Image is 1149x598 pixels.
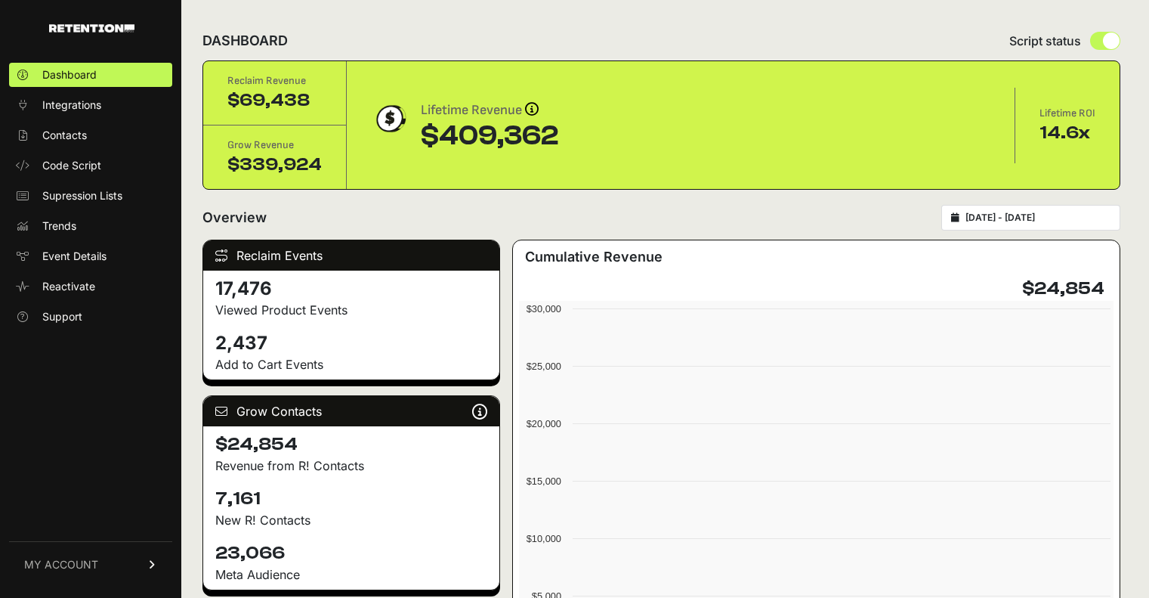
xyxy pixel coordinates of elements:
span: Code Script [42,158,101,173]
div: Reclaim Events [203,240,499,271]
h4: $24,854 [1022,277,1104,301]
a: Integrations [9,93,172,117]
span: Support [42,309,82,324]
h4: 2,437 [215,331,487,355]
div: Grow Revenue [227,138,322,153]
div: $69,438 [227,88,322,113]
p: Viewed Product Events [215,301,487,319]
span: MY ACCOUNT [24,557,98,572]
a: MY ACCOUNT [9,541,172,587]
span: Contacts [42,128,87,143]
a: Supression Lists [9,184,172,208]
div: Meta Audience [215,565,487,584]
a: Code Script [9,153,172,178]
a: Support [9,305,172,329]
img: dollar-coin-05c43ed7efb7bc0c12610022525b4bbbb207c7efeef5aecc26f025e68dcafac9.png [371,100,409,138]
div: $409,362 [421,121,558,151]
span: Dashboard [42,67,97,82]
div: Lifetime Revenue [421,100,558,121]
h3: Cumulative Revenue [525,246,663,268]
h4: 17,476 [215,277,487,301]
text: $30,000 [527,303,561,314]
span: Supression Lists [42,188,122,203]
text: $10,000 [527,533,561,544]
a: Trends [9,214,172,238]
h2: Overview [202,207,267,228]
span: Script status [1009,32,1081,50]
span: Integrations [42,98,101,113]
text: $25,000 [527,361,561,372]
img: Retention.com [49,24,134,33]
h4: 23,066 [215,541,487,565]
text: $15,000 [527,476,561,487]
span: Event Details [42,249,107,264]
text: $20,000 [527,418,561,429]
h4: 7,161 [215,487,487,511]
h4: $24,854 [215,432,487,457]
p: Revenue from R! Contacts [215,457,487,475]
a: Dashboard [9,63,172,87]
h2: DASHBOARD [202,30,288,51]
div: 14.6x [1039,121,1095,145]
span: Reactivate [42,279,95,294]
span: Trends [42,218,76,234]
p: Add to Cart Events [215,355,487,373]
div: $339,924 [227,153,322,177]
div: Reclaim Revenue [227,73,322,88]
div: Grow Contacts [203,396,499,426]
a: Reactivate [9,274,172,299]
a: Event Details [9,244,172,268]
a: Contacts [9,123,172,147]
div: Lifetime ROI [1039,106,1095,121]
p: New R! Contacts [215,511,487,529]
